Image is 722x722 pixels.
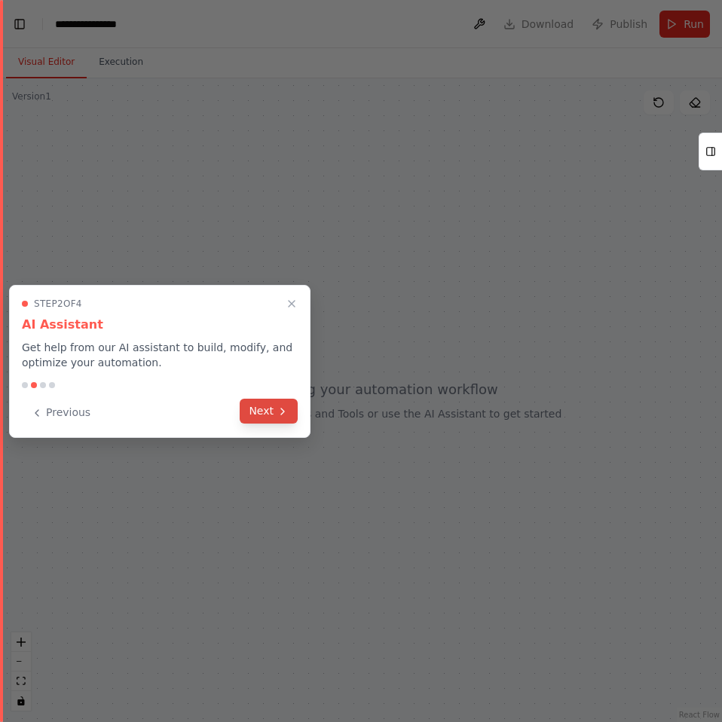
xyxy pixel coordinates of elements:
button: Close walkthrough [283,295,301,313]
button: Hide left sidebar [9,14,30,35]
h3: AI Assistant [22,316,298,334]
button: Previous [22,400,99,425]
button: Next [240,399,298,424]
p: Get help from our AI assistant to build, modify, and optimize your automation. [22,340,298,370]
span: Step 2 of 4 [34,298,82,310]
